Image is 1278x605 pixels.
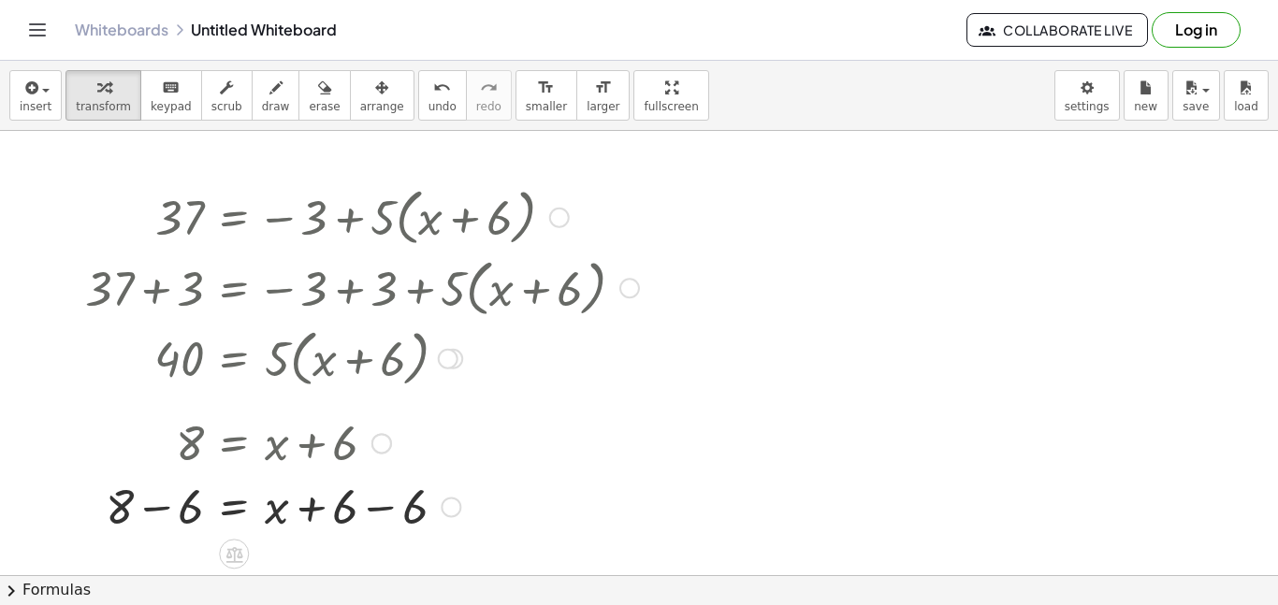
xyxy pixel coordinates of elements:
span: larger [587,100,619,113]
button: arrange [350,70,414,121]
span: smaller [526,100,567,113]
span: new [1134,100,1157,113]
span: settings [1065,100,1110,113]
button: keyboardkeypad [140,70,202,121]
i: undo [433,77,451,99]
span: load [1234,100,1258,113]
button: redoredo [466,70,512,121]
span: draw [262,100,290,113]
i: format_size [537,77,555,99]
span: insert [20,100,51,113]
span: transform [76,100,131,113]
button: save [1172,70,1220,121]
span: erase [309,100,340,113]
button: load [1224,70,1269,121]
span: scrub [211,100,242,113]
button: format_sizelarger [576,70,630,121]
button: Collaborate Live [966,13,1148,47]
i: redo [480,77,498,99]
span: Collaborate Live [982,22,1132,38]
span: save [1183,100,1209,113]
button: fullscreen [633,70,708,121]
button: insert [9,70,62,121]
i: format_size [594,77,612,99]
span: fullscreen [644,100,698,113]
button: new [1124,70,1169,121]
button: transform [65,70,141,121]
span: arrange [360,100,404,113]
a: Whiteboards [75,21,168,39]
span: undo [428,100,457,113]
button: draw [252,70,300,121]
button: undoundo [418,70,467,121]
span: redo [476,100,501,113]
span: keypad [151,100,192,113]
i: keyboard [162,77,180,99]
button: format_sizesmaller [516,70,577,121]
button: erase [298,70,350,121]
button: Log in [1152,12,1241,48]
button: Toggle navigation [22,15,52,45]
button: settings [1054,70,1120,121]
div: Apply the same math to both sides of the equation [219,539,249,569]
button: scrub [201,70,253,121]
